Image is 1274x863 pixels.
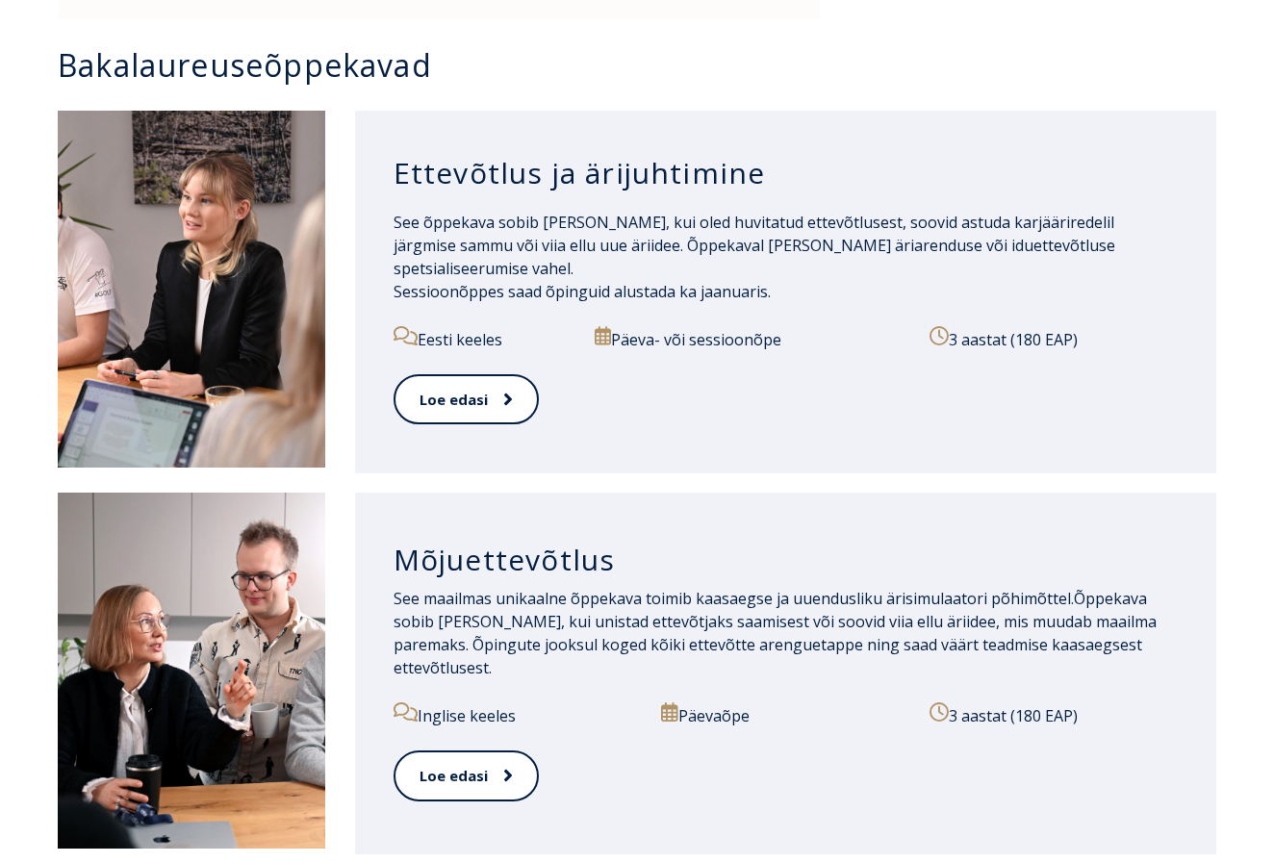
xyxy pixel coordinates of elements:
[394,588,1074,609] span: See maailmas unikaalne õppekava toimib kaasaegse ja uuendusliku ärisimulaatori põhimõttel.
[930,702,1159,727] p: 3 aastat (180 EAP)
[661,702,909,727] p: Päevaõpe
[394,588,1157,678] span: Õppekava sobib [PERSON_NAME], kui unistad ettevõtjaks saamisest või soovid viia ellu äriidee, mis...
[394,212,1115,302] span: See õppekava sobib [PERSON_NAME], kui oled huvitatud ettevõtlusest, soovid astuda karjääriredelil...
[394,750,539,801] a: Loe edasi
[394,542,1178,578] h3: Mõjuettevõtlus
[394,374,539,425] a: Loe edasi
[58,48,1236,82] h3: Bakalaureuseõppekavad
[58,493,325,849] img: Mõjuettevõtlus
[394,326,574,351] p: Eesti keeles
[394,702,642,727] p: Inglise keeles
[930,326,1178,351] p: 3 aastat (180 EAP)
[394,155,1178,191] h3: Ettevõtlus ja ärijuhtimine
[595,326,910,351] p: Päeva- või sessioonõpe
[58,111,325,467] img: Ettevõtlus ja ärijuhtimine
